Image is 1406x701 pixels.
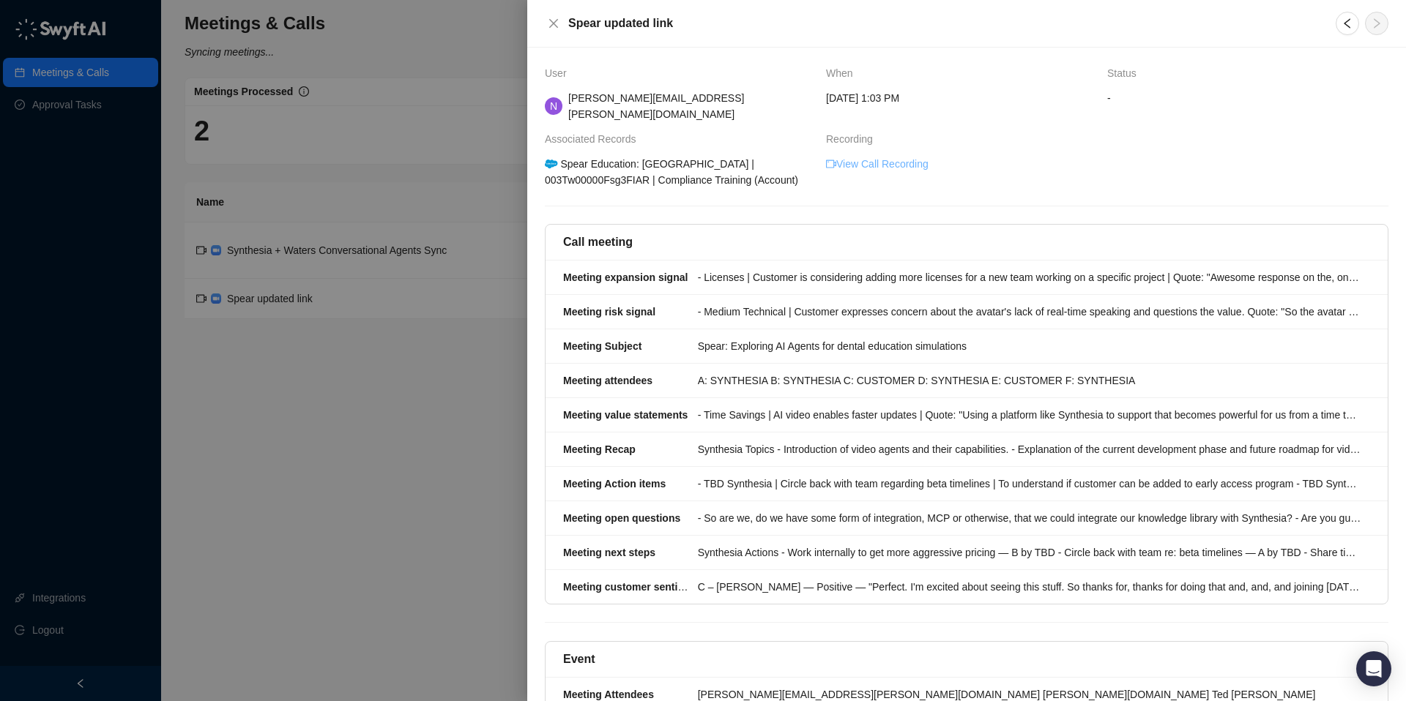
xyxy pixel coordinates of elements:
[563,443,636,455] strong: Meeting Recap
[826,159,836,169] span: video-camera
[698,304,1361,320] div: - Medium Technical | Customer expresses concern about the avatar's lack of real-time speaking and...
[698,407,1361,423] div: - Time Savings | AI video enables faster updates | Quote: "Using a platform like Synthesia to sup...
[698,441,1361,457] div: Synthesia Topics - Introduction of video agents and their capabilities. - Explanation of the curr...
[563,340,641,352] strong: Meeting Subject
[563,306,655,318] strong: Meeting risk signal
[563,512,680,524] strong: Meeting open questions
[698,544,1361,561] div: Synthesia Actions - Work internally to get more aggressive pricing — B by TBD - Circle back with ...
[826,131,880,147] span: Recording
[563,409,688,421] strong: Meeting value statements
[698,269,1361,285] div: - Licenses | Customer is considering adding more licenses for a new team working on a specific pr...
[698,476,1361,492] div: - TBD Synthesia | Circle back with team regarding beta timelines | To understand if customer can ...
[826,65,860,81] span: When
[563,375,652,386] strong: Meeting attendees
[550,98,557,114] span: N
[698,510,1361,526] div: - So are we, do we have some form of integration, MCP or otherwise, that we could integrate our k...
[543,156,817,188] div: Spear Education: [GEOGRAPHIC_DATA] | 003Tw00000Fsg3FIAR | Compliance Training (Account)
[698,372,1361,389] div: A: SYNTHESIA B: SYNTHESIA C: CUSTOMER D: SYNTHESIA E: CUSTOMER F: SYNTHESIA
[545,15,562,32] button: Close
[545,65,574,81] span: User
[698,338,1361,354] div: Spear: Exploring AI Agents for dental education simulations
[826,156,929,172] a: video-cameraView Call Recording
[563,478,666,490] strong: Meeting Action items
[1342,18,1353,29] span: left
[563,651,595,668] h5: Event
[568,92,744,120] span: [PERSON_NAME][EMAIL_ADDRESS][PERSON_NAME][DOMAIN_NAME]
[563,581,702,593] strong: Meeting customer sentiment
[1107,65,1144,81] span: Status
[1107,90,1388,106] span: -
[563,233,633,251] h5: Call meeting
[563,547,655,558] strong: Meeting next steps
[563,271,688,283] strong: Meeting expansion signal
[545,131,644,147] span: Associated Records
[568,15,1318,32] h5: Spear updated link
[548,18,559,29] span: close
[698,579,1361,595] div: C – [PERSON_NAME] — Positive — "Perfect. I'm excited about seeing this stuff. So thanks for, than...
[1356,651,1391,686] div: Open Intercom Messenger
[826,90,899,106] span: [DATE] 1:03 PM
[563,689,654,700] strong: Meeting Attendees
